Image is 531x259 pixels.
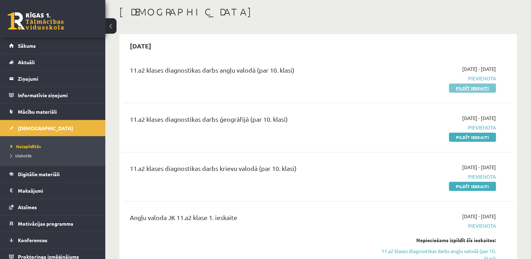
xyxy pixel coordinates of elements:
a: [DEMOGRAPHIC_DATA] [9,120,97,136]
a: Ziņojumi [9,71,97,87]
a: Pildīt ieskaiti [449,133,496,142]
span: [DATE] - [DATE] [462,65,496,73]
a: Izlabotās [11,152,98,159]
span: Digitālie materiāli [18,171,60,177]
legend: Ziņojumi [18,71,97,87]
span: [DATE] - [DATE] [462,164,496,171]
a: Motivācijas programma [9,215,97,232]
span: [DATE] - [DATE] [462,114,496,122]
a: Digitālie materiāli [9,166,97,182]
div: 11.a2 klases diagnostikas darbs krievu valodā (par 10. klasi) [130,164,370,177]
a: Konferences [9,232,97,248]
span: Aktuāli [18,59,35,65]
span: Mācību materiāli [18,108,57,115]
a: Pildīt ieskaiti [449,182,496,191]
a: Maksājumi [9,182,97,199]
span: Atzīmes [18,204,37,210]
a: Rīgas 1. Tālmācības vidusskola [8,12,64,30]
span: Konferences [18,237,47,243]
span: Motivācijas programma [18,220,73,227]
a: Sākums [9,38,97,54]
span: Sākums [18,42,36,49]
a: Pildīt ieskaiti [449,84,496,93]
span: Pievienota [381,124,496,131]
div: 11.a2 klases diagnostikas darbs angļu valodā (par 10. klasi) [130,65,370,78]
span: [DATE] - [DATE] [462,213,496,220]
div: Nepieciešams izpildīt šīs ieskaites: [381,237,496,244]
h1: [DEMOGRAPHIC_DATA] [119,6,517,18]
a: Informatīvie ziņojumi [9,87,97,103]
legend: Informatīvie ziņojumi [18,87,97,103]
span: Pievienota [381,173,496,180]
span: Pievienota [381,222,496,230]
h2: [DATE] [123,38,158,54]
div: Angļu valoda JK 11.a2 klase 1. ieskaite [130,213,370,226]
a: Aktuāli [9,54,97,70]
div: 11.a2 klases diagnostikas darbs ģeogrāfijā (par 10. klasi) [130,114,370,127]
span: Pievienota [381,75,496,82]
a: Atzīmes [9,199,97,215]
span: Neizpildītās [11,144,41,149]
a: Mācību materiāli [9,104,97,120]
legend: Maksājumi [18,182,97,199]
a: Neizpildītās [11,143,98,150]
span: [DEMOGRAPHIC_DATA] [18,125,73,131]
span: Izlabotās [11,153,32,158]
